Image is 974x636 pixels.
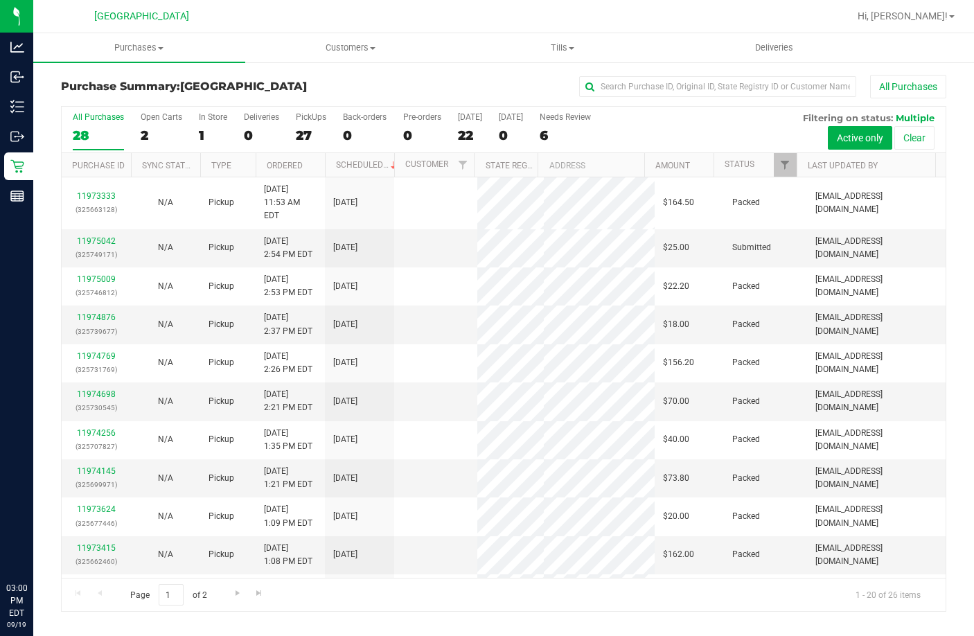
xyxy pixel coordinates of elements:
button: All Purchases [870,75,946,98]
span: Not Applicable [158,281,173,291]
span: [DATE] [333,356,357,369]
h3: Purchase Summary: [61,80,356,93]
iframe: Resource center [14,525,55,567]
span: Packed [732,196,760,209]
a: Deliveries [668,33,880,62]
span: [EMAIL_ADDRESS][DOMAIN_NAME] [815,465,937,491]
span: Not Applicable [158,473,173,483]
th: Address [538,153,644,177]
button: Clear [894,126,935,150]
span: [DATE] 2:54 PM EDT [264,235,312,261]
span: $162.00 [663,548,694,561]
span: [EMAIL_ADDRESS][DOMAIN_NAME] [815,273,937,299]
span: [DATE] [333,318,357,331]
div: [DATE] [458,112,482,122]
p: (325749171) [70,248,123,261]
a: Last Updated By [808,161,878,170]
a: Status [725,159,754,169]
div: Open Carts [141,112,182,122]
a: Type [211,161,231,170]
span: [DATE] 2:26 PM EDT [264,350,312,376]
div: Needs Review [540,112,591,122]
a: State Registry ID [486,161,558,170]
p: (325699971) [70,478,123,491]
span: Page of 2 [118,584,218,606]
span: Not Applicable [158,197,173,207]
span: Not Applicable [158,242,173,252]
div: 2 [141,127,182,143]
button: N/A [158,196,173,209]
div: 1 [199,127,227,143]
button: N/A [158,395,173,408]
a: Tills [457,33,668,62]
span: [DATE] [333,548,357,561]
p: (325662460) [70,555,123,568]
span: Deliveries [736,42,812,54]
span: [EMAIL_ADDRESS][DOMAIN_NAME] [815,235,937,261]
span: [DATE] 2:37 PM EDT [264,311,312,337]
inline-svg: Retail [10,159,24,173]
span: [EMAIL_ADDRESS][DOMAIN_NAME] [815,503,937,529]
span: Not Applicable [158,396,173,406]
div: [DATE] [499,112,523,122]
span: [DATE] 1:21 PM EDT [264,465,312,491]
button: N/A [158,510,173,523]
div: 22 [458,127,482,143]
span: Pickup [209,433,234,446]
span: Pickup [209,472,234,485]
span: [EMAIL_ADDRESS][DOMAIN_NAME] [815,311,937,337]
span: Not Applicable [158,549,173,559]
button: N/A [158,356,173,369]
a: 11974256 [77,428,116,438]
span: $164.50 [663,196,694,209]
p: (325746812) [70,286,123,299]
a: Purchases [33,33,245,62]
a: 11973333 [77,191,116,201]
span: $70.00 [663,395,689,408]
span: Filtering on status: [803,112,893,123]
span: Packed [732,510,760,523]
span: Not Applicable [158,434,173,444]
button: N/A [158,472,173,485]
span: [DATE] [333,510,357,523]
a: Filter [774,153,797,177]
p: (325731769) [70,363,123,376]
span: Pickup [209,196,234,209]
span: [DATE] [333,472,357,485]
span: [DATE] 1:09 PM EDT [264,503,312,529]
span: $40.00 [663,433,689,446]
span: [DATE] 2:21 PM EDT [264,388,312,414]
div: Back-orders [343,112,387,122]
a: Ordered [267,161,303,170]
inline-svg: Inventory [10,100,24,114]
span: Packed [732,280,760,293]
div: In Store [199,112,227,122]
span: Packed [732,395,760,408]
a: 11973624 [77,504,116,514]
span: [GEOGRAPHIC_DATA] [180,80,307,93]
span: [EMAIL_ADDRESS][DOMAIN_NAME] [815,542,937,568]
a: Go to the next page [227,584,247,603]
div: 0 [403,127,441,143]
input: Search Purchase ID, Original ID, State Registry ID or Customer Name... [579,76,856,97]
div: 27 [296,127,326,143]
span: [DATE] 2:53 PM EDT [264,273,312,299]
span: [DATE] [333,241,357,254]
span: Pickup [209,241,234,254]
a: Customer [405,159,448,169]
a: 11974698 [77,389,116,399]
a: 11975009 [77,274,116,284]
a: Amount [655,161,690,170]
span: $156.20 [663,356,694,369]
button: N/A [158,433,173,446]
p: (325663128) [70,203,123,216]
span: $25.00 [663,241,689,254]
span: [DATE] 1:08 PM EDT [264,542,312,568]
a: Sync Status [142,161,195,170]
button: N/A [158,241,173,254]
div: 0 [343,127,387,143]
span: [GEOGRAPHIC_DATA] [94,10,189,22]
button: Active only [828,126,892,150]
span: Pickup [209,510,234,523]
span: Pickup [209,395,234,408]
